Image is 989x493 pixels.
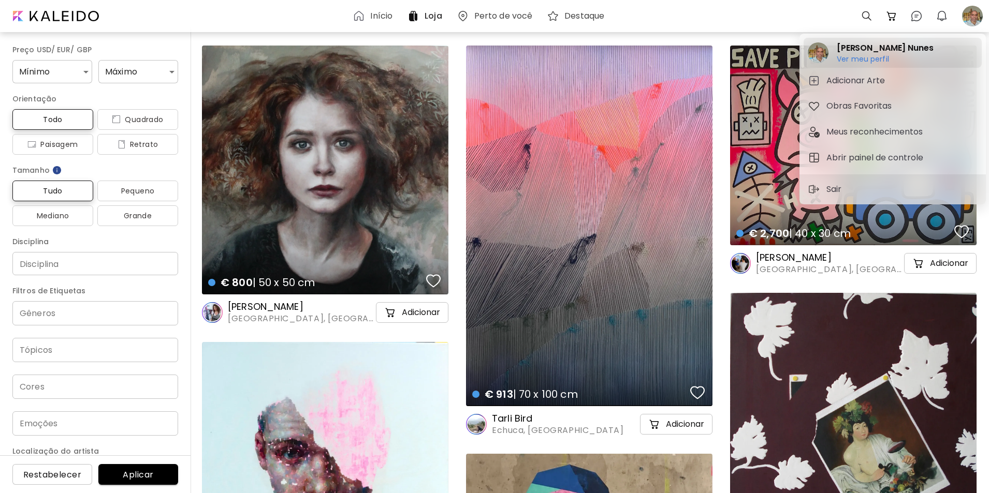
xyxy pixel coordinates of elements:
[808,126,820,138] img: tab
[837,42,933,54] h2: [PERSON_NAME] Nunes
[826,100,895,112] h5: Obras Favoritas
[808,152,820,164] img: tab
[826,74,888,87] h5: Adicionar Arte
[808,100,820,112] img: tab
[804,147,982,168] button: tabAbrir painel de controle
[808,74,820,87] img: tab
[804,179,849,200] button: sign-outSair
[826,152,926,164] h5: Abrir painel de controle
[808,183,820,196] img: sign-out
[826,126,926,138] h5: Meus reconhecimentos
[837,54,933,64] h6: Ver meu perfil
[826,183,845,196] p: Sair
[804,70,982,91] button: tabAdicionar Arte
[804,96,982,116] button: tabObras Favoritas
[804,122,982,142] button: tabMeus reconhecimentos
